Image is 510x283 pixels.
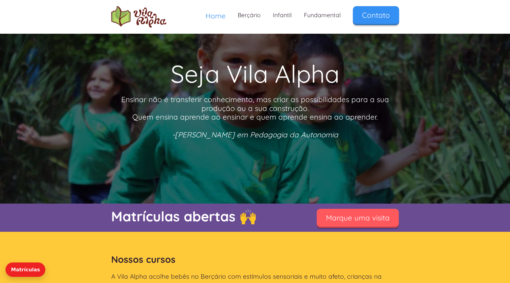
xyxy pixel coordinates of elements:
[267,6,298,24] a: Infantil
[111,250,399,269] h2: Nossos cursos
[6,262,45,277] a: Matrículas - abrir link
[199,6,232,25] a: Home
[232,6,267,24] a: Berçário
[111,6,166,28] a: home
[111,207,301,226] p: Matrículas abertas 🙌
[111,55,399,92] h1: Seja Vila Alpha
[206,11,225,20] span: Home
[111,6,166,28] img: logo Escola Vila Alpha
[172,130,338,139] em: -[PERSON_NAME] em Pedagogia da Autonomia
[298,6,347,24] a: Fundamental
[353,6,399,24] a: Contato
[111,95,399,139] p: Ensinar não é transferir conhecimento, mas criar as possibilidades para a sua produção ou a sua c...
[317,209,399,227] a: Marque uma visita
